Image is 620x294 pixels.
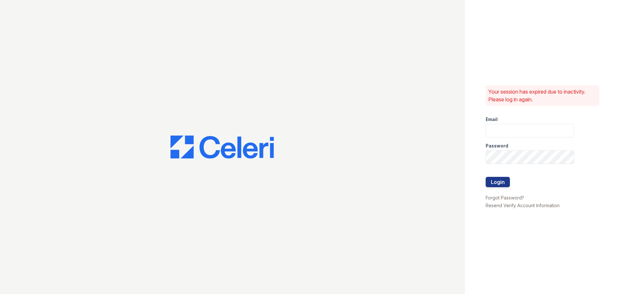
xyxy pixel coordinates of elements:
label: Email [486,116,498,123]
button: Login [486,177,510,187]
p: Your session has expired due to inactivity. Please log in again. [488,88,597,103]
label: Password [486,143,508,149]
a: Forgot Password? [486,195,524,200]
a: Resend Verify Account Information [486,203,560,208]
img: CE_Logo_Blue-a8612792a0a2168367f1c8372b55b34899dd931a85d93a1a3d3e32e68fde9ad4.png [170,136,274,159]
